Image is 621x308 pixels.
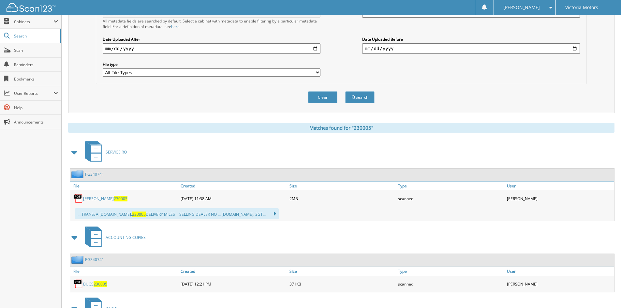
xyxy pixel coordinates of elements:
[171,24,180,29] a: here
[75,208,279,219] div: ... TRANS: A [DOMAIN_NAME]. DELIVERY MILES | SELLING DEALER NO ... [DOMAIN_NAME]. 3GT...
[73,279,83,289] img: PDF.png
[94,281,107,287] span: 230005
[71,170,85,178] img: folder2.png
[114,196,127,201] span: 230005
[14,91,53,96] span: User Reports
[103,43,320,54] input: start
[505,267,614,276] a: User
[588,277,621,308] iframe: Chat Widget
[179,267,288,276] a: Created
[179,192,288,205] div: [DATE] 11:38 AM
[288,277,397,290] div: 371KB
[14,62,58,67] span: Reminders
[396,192,505,205] div: scanned
[85,171,104,177] a: PG340741
[83,281,107,287] a: BUCS230005
[505,182,614,190] a: User
[103,37,320,42] label: Date Uploaded After
[288,267,397,276] a: Size
[396,182,505,190] a: Type
[106,149,127,155] span: SERVICE RO
[103,18,320,29] div: All metadata fields are searched by default. Select a cabinet with metadata to enable filtering b...
[396,277,505,290] div: scanned
[288,182,397,190] a: Size
[103,62,320,67] label: File type
[14,105,58,110] span: Help
[70,267,179,276] a: File
[505,277,614,290] div: [PERSON_NAME]
[73,194,83,203] img: PDF.png
[288,192,397,205] div: 2MB
[565,6,598,9] span: Victoria Motors
[132,212,146,217] span: 230005
[83,196,127,201] a: [PERSON_NAME]230005
[14,119,58,125] span: Announcements
[396,267,505,276] a: Type
[362,43,580,54] input: end
[14,33,57,39] span: Search
[14,48,58,53] span: Scan
[503,6,540,9] span: [PERSON_NAME]
[179,182,288,190] a: Created
[71,256,85,264] img: folder2.png
[85,257,104,262] a: PG340741
[345,91,375,103] button: Search
[14,76,58,82] span: Bookmarks
[81,139,127,165] a: SERVICE RO
[179,277,288,290] div: [DATE] 12:21 PM
[106,235,146,240] span: ACCOUNTING COPIES
[70,182,179,190] a: File
[81,225,146,250] a: ACCOUNTING COPIES
[308,91,337,103] button: Clear
[362,37,580,42] label: Date Uploaded Before
[7,3,55,12] img: scan123-logo-white.svg
[505,192,614,205] div: [PERSON_NAME]
[14,19,53,24] span: Cabinets
[68,123,614,133] div: Matches found for "230005"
